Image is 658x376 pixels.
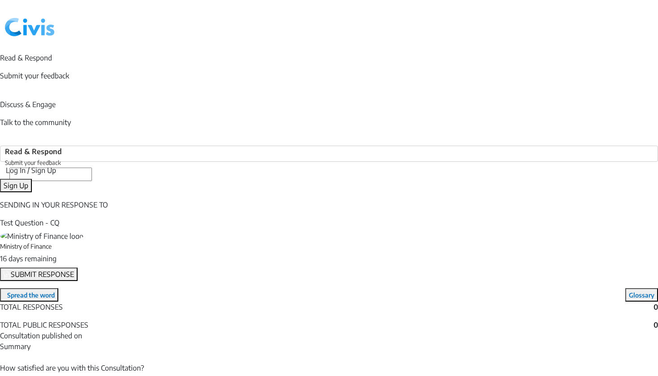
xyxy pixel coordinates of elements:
[7,291,55,299] span: Spread the word
[625,288,658,302] button: Glossary
[5,159,658,168] p: Submit your feedback
[654,302,658,312] p: 0
[4,271,11,279] img: Vector.jpg
[5,146,658,157] p: Read & Respond
[629,291,654,299] span: Glossary
[4,269,74,280] p: SUBMIT RESPONSE
[654,320,658,330] p: 0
